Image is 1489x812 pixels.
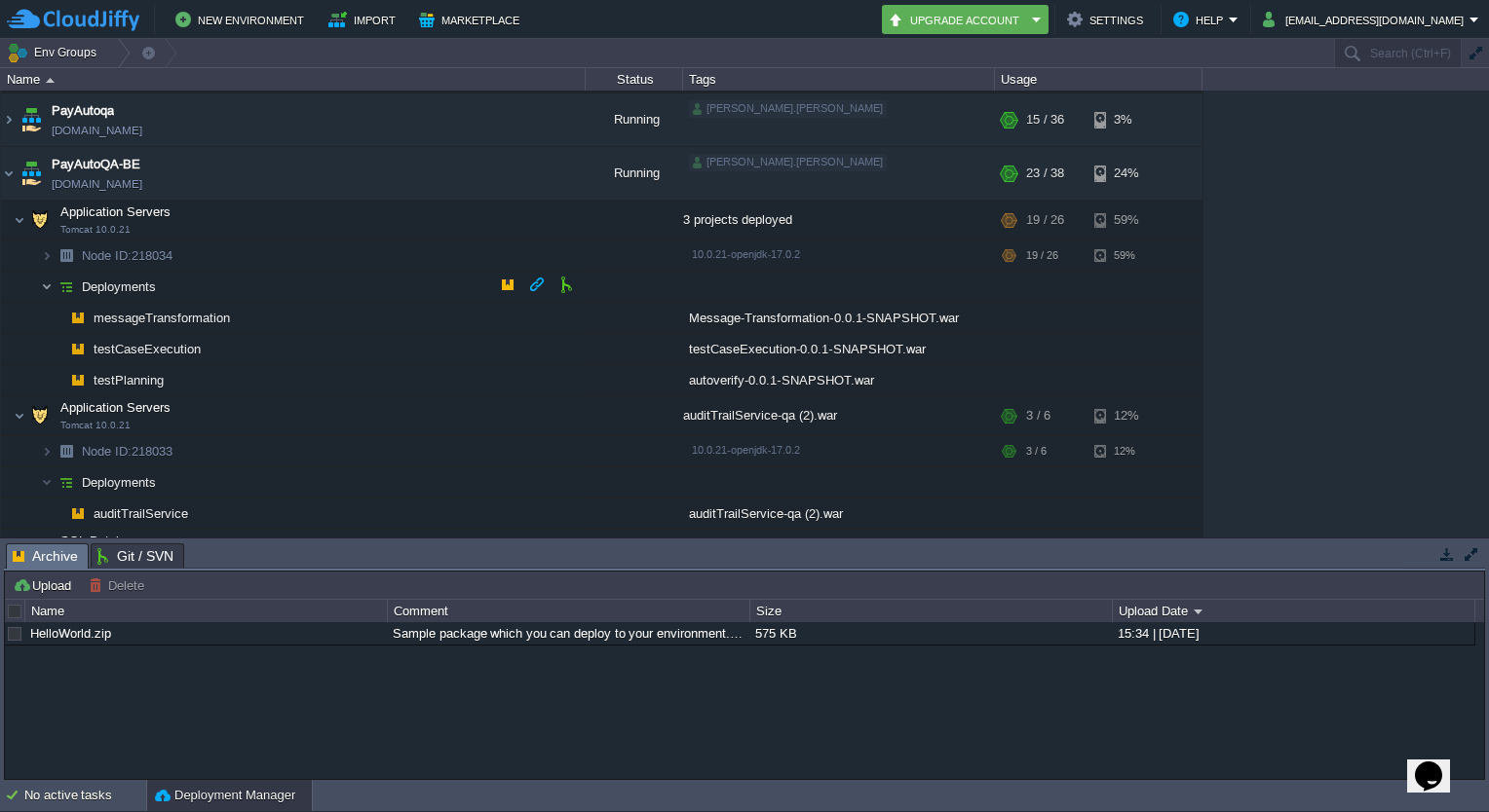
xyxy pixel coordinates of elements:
div: Size [751,600,1112,622]
div: 12% [1094,396,1158,435]
div: auditTrailService-qa (2).war [683,498,995,529]
a: PayAutoQA-BE [52,155,140,174]
div: 15:34 | [DATE] [1113,622,1473,645]
button: Deployment Manager [155,786,295,805]
button: Upgrade Account [888,8,1026,31]
button: New Environment [175,8,310,31]
a: Application ServersTomcat 10.0.21 [58,204,173,219]
a: HelloWorld.zip [30,626,111,641]
a: PayAutoqa [52,101,114,121]
a: messageTransformation [92,310,233,326]
div: 1 / 6 [1026,530,1050,569]
img: CloudJiffy [7,8,139,32]
div: Running [586,93,683,146]
div: auditTrailService-qa (2).war [683,396,995,435]
div: Message-Transformation-0.0.1-SNAPSHOT.war [683,303,995,333]
button: Upload [13,576,77,594]
div: 59% [1094,201,1158,240]
a: [DOMAIN_NAME] [52,174,142,194]
img: AMDAwAAAACH5BAEAAAAALAAAAAABAAEAAAICRAEAOw== [46,78,55,83]
span: 10.0.21-openjdk-17.0.2 [692,248,800,260]
a: Node ID:218034 [80,247,175,264]
div: 3 / 6 [1026,436,1047,466]
span: SQL Databases [58,533,153,549]
div: 1% [1094,530,1158,569]
span: 218033 [80,443,175,460]
img: AMDAwAAAACH5BAEAAAAALAAAAAABAAEAAAICRAEAOw== [41,272,53,302]
span: Node ID: [82,248,132,263]
div: 24% [1094,147,1158,200]
button: [EMAIL_ADDRESS][DOMAIN_NAME] [1263,8,1470,31]
img: AMDAwAAAACH5BAEAAAAALAAAAAABAAEAAAICRAEAOw== [26,396,54,435]
a: Deployments [80,474,159,491]
img: AMDAwAAAACH5BAEAAAAALAAAAAABAAEAAAICRAEAOw== [64,365,92,395]
button: Help [1173,8,1229,31]
div: Comment [389,600,749,622]
div: Name [2,68,585,91]
div: 3 / 6 [1026,396,1050,435]
img: AMDAwAAAACH5BAEAAAAALAAAAAABAAEAAAICRAEAOw== [18,147,45,200]
span: 10.0.21-openjdk-17.0.2 [692,444,800,456]
img: AMDAwAAAACH5BAEAAAAALAAAAAABAAEAAAICRAEAOw== [14,530,25,569]
span: Application Servers [58,203,173,220]
img: AMDAwAAAACH5BAEAAAAALAAAAAABAAEAAAICRAEAOw== [64,303,92,333]
div: Upload Date [1114,600,1474,622]
div: 19 / 26 [1026,201,1064,240]
img: AMDAwAAAACH5BAEAAAAALAAAAAABAAEAAAICRAEAOw== [53,498,64,529]
div: 575 KB [750,622,1111,645]
img: AMDAwAAAACH5BAEAAAAALAAAAAABAAEAAAICRAEAOw== [53,334,64,364]
img: AMDAwAAAACH5BAEAAAAALAAAAAABAAEAAAICRAEAOw== [26,530,54,569]
img: AMDAwAAAACH5BAEAAAAALAAAAAABAAEAAAICRAEAOw== [64,498,92,529]
img: AMDAwAAAACH5BAEAAAAALAAAAAABAAEAAAICRAEAOw== [53,436,80,466]
span: Git / SVN [97,544,173,568]
div: 59% [1094,240,1158,271]
img: AMDAwAAAACH5BAEAAAAALAAAAAABAAEAAAICRAEAOw== [53,467,80,498]
img: AMDAwAAAACH5BAEAAAAALAAAAAABAAEAAAICRAEAOw== [41,436,53,466]
span: Archive [13,544,78,569]
div: 15 / 36 [1026,93,1064,146]
div: Usage [996,68,1202,91]
div: [PERSON_NAME].[PERSON_NAME] [689,100,887,118]
div: testCaseExecution-0.0.1-SNAPSHOT.war [683,334,995,364]
div: autoverify-0.0.1-SNAPSHOT.war [683,365,995,395]
button: Import [328,8,401,31]
button: Marketplace [419,8,525,31]
a: testCaseExecution [92,341,204,357]
button: Env Groups [7,39,103,66]
div: Name [26,600,387,622]
div: 12% [1094,436,1158,466]
img: AMDAwAAAACH5BAEAAAAALAAAAAABAAEAAAICRAEAOw== [18,93,45,146]
div: 19 / 26 [1026,240,1058,271]
a: Deployments [80,278,159,295]
div: Tags [684,68,994,91]
div: Sample package which you can deploy to your environment. Feel free to delete and upload a package... [388,622,748,645]
span: Node ID: [82,444,132,459]
a: Node ID:218033 [80,443,175,460]
img: AMDAwAAAACH5BAEAAAAALAAAAAABAAEAAAICRAEAOw== [53,303,64,333]
div: No active tasks [24,780,146,811]
button: Delete [89,576,150,594]
img: AMDAwAAAACH5BAEAAAAALAAAAAABAAEAAAICRAEAOw== [41,467,53,498]
img: AMDAwAAAACH5BAEAAAAALAAAAAABAAEAAAICRAEAOw== [1,147,17,200]
a: testPlanning [92,372,167,388]
span: 218034 [80,247,175,264]
a: [DOMAIN_NAME] [52,121,142,140]
img: AMDAwAAAACH5BAEAAAAALAAAAAABAAEAAAICRAEAOw== [14,201,25,240]
img: AMDAwAAAACH5BAEAAAAALAAAAAABAAEAAAICRAEAOw== [14,396,25,435]
a: Application ServersTomcat 10.0.21 [58,400,173,415]
div: 23 / 38 [1026,147,1064,200]
span: Tomcat 10.0.21 [60,224,131,236]
img: AMDAwAAAACH5BAEAAAAALAAAAAABAAEAAAICRAEAOw== [53,240,80,271]
div: Running [586,147,683,200]
a: SQL Databases [58,534,153,548]
img: AMDAwAAAACH5BAEAAAAALAAAAAABAAEAAAICRAEAOw== [53,272,80,302]
a: auditTrailService [92,505,191,522]
div: [PERSON_NAME].[PERSON_NAME] [689,154,887,171]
